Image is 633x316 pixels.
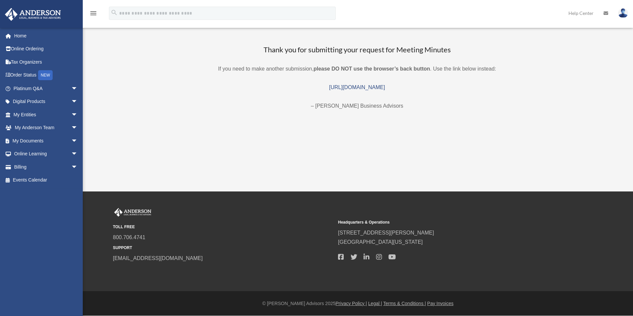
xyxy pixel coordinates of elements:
span: arrow_drop_down [71,147,84,161]
a: My Anderson Teamarrow_drop_down [5,121,88,134]
p: If you need to make another submission, . Use the link below instead: [110,64,605,74]
a: [STREET_ADDRESS][PERSON_NAME] [338,230,434,236]
i: search [111,9,118,16]
a: 800.706.4741 [113,235,145,240]
a: Events Calendar [5,174,88,187]
a: [EMAIL_ADDRESS][DOMAIN_NAME] [113,255,203,261]
a: Online Learningarrow_drop_down [5,147,88,161]
div: NEW [38,70,53,80]
div: © [PERSON_NAME] Advisors 2025 [83,299,633,308]
a: menu [89,12,97,17]
span: arrow_drop_down [71,95,84,109]
a: Online Ordering [5,42,88,56]
a: Legal | [368,301,382,306]
small: Headquarters & Operations [338,219,559,226]
small: TOLL FREE [113,224,333,231]
a: Digital Productsarrow_drop_down [5,95,88,108]
a: Terms & Conditions | [383,301,426,306]
span: arrow_drop_down [71,82,84,95]
a: Platinum Q&Aarrow_drop_down [5,82,88,95]
a: Tax Organizers [5,55,88,69]
img: User Pic [618,8,628,18]
b: please DO NOT use the browser’s back button [314,66,430,72]
a: Pay Invoices [427,301,453,306]
span: arrow_drop_down [71,108,84,122]
a: Order StatusNEW [5,69,88,82]
p: – [PERSON_NAME] Business Advisors [110,101,605,111]
span: arrow_drop_down [71,121,84,135]
small: SUPPORT [113,244,333,251]
a: [GEOGRAPHIC_DATA][US_STATE] [338,239,423,245]
h3: Thank you for submitting your request for Meeting Minutes [110,45,605,55]
a: Home [5,29,88,42]
a: [URL][DOMAIN_NAME] [329,84,385,90]
img: Anderson Advisors Platinum Portal [3,8,63,21]
img: Anderson Advisors Platinum Portal [113,208,153,217]
a: Billingarrow_drop_down [5,160,88,174]
span: arrow_drop_down [71,134,84,148]
i: menu [89,9,97,17]
a: My Entitiesarrow_drop_down [5,108,88,121]
a: My Documentsarrow_drop_down [5,134,88,147]
span: arrow_drop_down [71,160,84,174]
a: Privacy Policy | [336,301,367,306]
